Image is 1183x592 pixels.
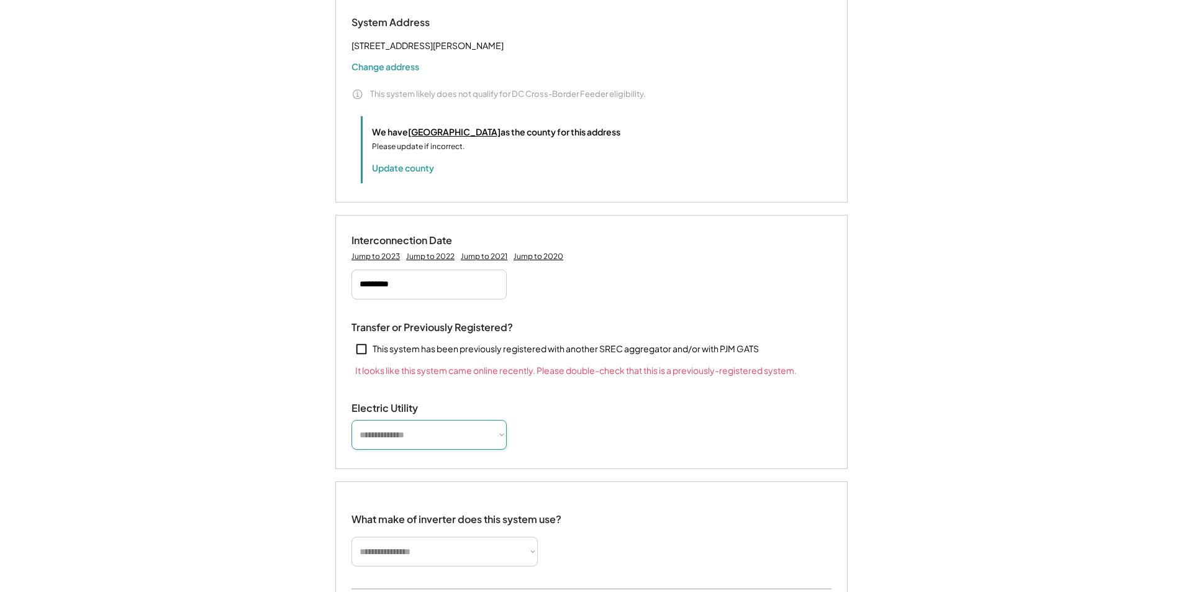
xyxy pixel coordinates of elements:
div: System Address [351,16,476,29]
div: We have as the county for this address [372,125,620,139]
div: Electric Utility [351,402,476,415]
div: This system likely does not qualify for DC Cross-Border Feeder eligibility. [370,88,646,99]
button: Update county [372,162,434,174]
div: This system has been previously registered with another SREC aggregator and/or with PJM GATS [373,343,759,355]
button: Change address [351,60,419,73]
div: What make of inverter does this system use? [351,501,561,529]
div: It looks like this system came online recently. Please double-check that this is a previously-reg... [351,364,797,377]
div: Please update if incorrect. [372,141,465,152]
div: Jump to 2022 [406,252,455,262]
div: [STREET_ADDRESS][PERSON_NAME] [351,38,504,53]
div: Jump to 2023 [351,252,400,262]
u: [GEOGRAPHIC_DATA] [408,126,501,137]
div: Transfer or Previously Registered? [351,321,513,334]
div: Jump to 2021 [461,252,507,262]
div: Jump to 2020 [514,252,563,262]
div: Interconnection Date [351,234,476,247]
